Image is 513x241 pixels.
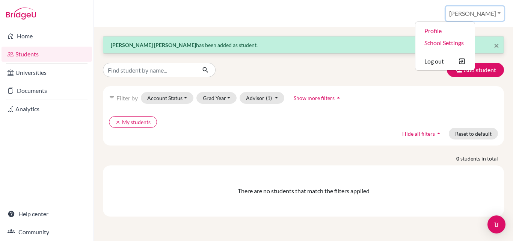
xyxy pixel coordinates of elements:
img: Bridge-U [6,8,36,20]
a: Universities [2,65,92,80]
a: Students [2,47,92,62]
i: filter_list [109,95,115,101]
i: clear [115,120,121,125]
strong: [PERSON_NAME] [PERSON_NAME] [111,42,196,48]
i: arrow_drop_up [335,94,342,102]
span: students in total [460,155,504,162]
button: Log out [415,55,475,67]
a: School Settings [415,37,475,49]
a: Community [2,224,92,239]
button: Grad Year [196,92,237,104]
span: Filter by [116,94,138,102]
button: Add student [447,63,504,77]
div: There are no students that match the filters applied [109,186,498,196]
span: (1) [266,95,272,101]
input: Find student by name... [103,63,196,77]
span: × [494,40,499,51]
a: Home [2,29,92,44]
strong: 0 [456,155,460,162]
span: Show more filters [294,95,335,101]
button: Close [494,41,499,50]
a: Profile [415,25,475,37]
button: clearMy students [109,116,157,128]
a: Help center [2,206,92,221]
button: Show more filtersarrow_drop_up [287,92,349,104]
ul: [PERSON_NAME] [415,21,475,71]
button: Hide all filtersarrow_drop_up [396,128,449,139]
span: Hide all filters [402,130,435,137]
i: arrow_drop_up [435,130,442,137]
button: [PERSON_NAME] [446,6,504,21]
button: Reset to default [449,128,498,139]
a: Analytics [2,102,92,117]
p: has been added as student. [111,41,496,49]
div: Open Intercom Messenger [487,215,505,233]
button: Advisor(1) [240,92,284,104]
a: Documents [2,83,92,98]
button: Account Status [141,92,193,104]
